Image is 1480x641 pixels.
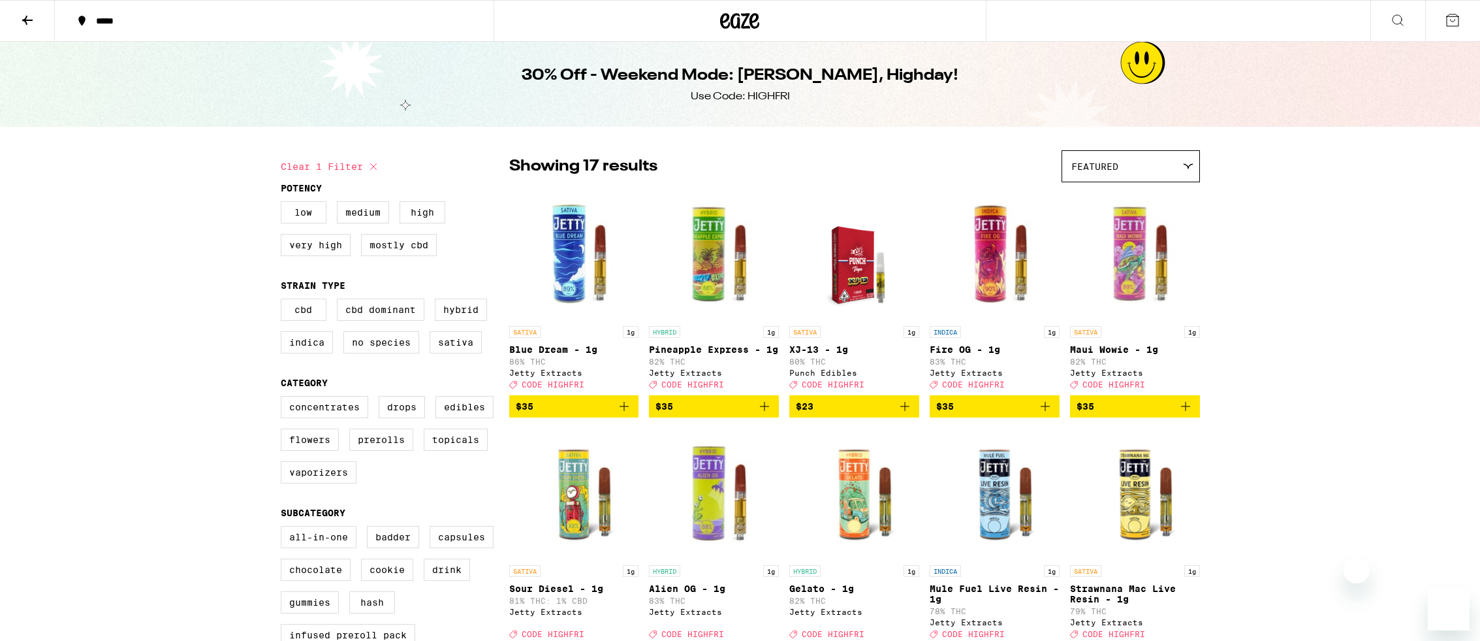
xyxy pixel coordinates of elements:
[281,234,351,256] label: Very High
[509,565,541,577] p: SATIVA
[691,90,790,104] div: Use Code: HIGHFRI
[930,618,1060,627] div: Jetty Extracts
[930,357,1060,366] p: 83% THC
[649,583,779,594] p: Alien OG - 1g
[1077,401,1094,412] span: $35
[1428,589,1470,631] iframe: Button to launch messaging window
[509,344,639,355] p: Blue Dream - 1g
[516,401,533,412] span: $35
[1044,565,1060,577] p: 1g
[789,189,919,395] a: Open page for XJ-13 - 1g from Punch Edibles
[1344,557,1370,583] iframe: Close message
[1184,326,1200,338] p: 1g
[930,565,961,577] p: INDICA
[1070,189,1200,320] img: Jetty Extracts - Maui Wowie - 1g
[763,326,779,338] p: 1g
[804,189,905,320] img: Punch Edibles - XJ-13 - 1g
[1070,583,1200,604] p: Strawnana Mac Live Resin - 1g
[509,189,639,320] img: Jetty Extracts - Blue Dream - 1g
[789,597,919,605] p: 82% THC
[763,565,779,577] p: 1g
[509,395,639,418] button: Add to bag
[789,428,919,559] img: Jetty Extracts - Gelato - 1g
[509,583,639,594] p: Sour Diesel - 1g
[281,183,322,193] legend: Potency
[930,428,1060,559] img: Jetty Extracts - Mule Fuel Live Resin - 1g
[904,326,919,338] p: 1g
[930,607,1060,616] p: 78% THC
[349,591,395,614] label: Hash
[343,331,419,353] label: No Species
[281,378,328,388] legend: Category
[509,369,639,377] div: Jetty Extracts
[649,565,680,577] p: HYBRID
[281,591,339,614] label: Gummies
[649,597,779,605] p: 83% THC
[379,396,425,418] label: Drops
[281,331,333,353] label: Indica
[509,326,541,338] p: SATIVA
[789,583,919,594] p: Gelato - 1g
[930,369,1060,377] div: Jetty Extracts
[281,150,381,183] button: Clear 1 filter
[796,401,813,412] span: $23
[281,526,356,548] label: All-In-One
[509,428,639,559] img: Jetty Extracts - Sour Diesel - 1g
[649,344,779,355] p: Pineapple Express - 1g
[1070,618,1200,627] div: Jetty Extracts
[435,299,487,321] label: Hybrid
[661,380,724,389] span: CODE HIGHFRI
[1070,189,1200,395] a: Open page for Maui Wowie - 1g from Jetty Extracts
[802,380,864,389] span: CODE HIGHFRI
[281,559,351,581] label: Chocolate
[361,559,413,581] label: Cookie
[361,234,437,256] label: Mostly CBD
[1070,565,1101,577] p: SATIVA
[789,344,919,355] p: XJ-13 - 1g
[789,357,919,366] p: 80% THC
[930,583,1060,604] p: Mule Fuel Live Resin - 1g
[430,331,482,353] label: Sativa
[281,508,345,518] legend: Subcategory
[789,565,821,577] p: HYBRID
[424,429,488,451] label: Topicals
[522,380,584,389] span: CODE HIGHFRI
[1082,631,1145,639] span: CODE HIGHFRI
[400,201,445,223] label: High
[930,189,1060,320] img: Jetty Extracts - Fire OG - 1g
[1070,369,1200,377] div: Jetty Extracts
[936,401,954,412] span: $35
[1070,357,1200,366] p: 82% THC
[522,631,584,639] span: CODE HIGHFRI
[281,280,345,291] legend: Strain Type
[930,344,1060,355] p: Fire OG - 1g
[789,395,919,418] button: Add to bag
[904,565,919,577] p: 1g
[1070,395,1200,418] button: Add to bag
[649,369,779,377] div: Jetty Extracts
[930,395,1060,418] button: Add to bag
[655,401,673,412] span: $35
[509,156,657,178] p: Showing 17 results
[623,565,638,577] p: 1g
[509,597,639,605] p: 81% THC: 1% CBD
[649,395,779,418] button: Add to bag
[509,357,639,366] p: 86% THC
[649,357,779,366] p: 82% THC
[1070,344,1200,355] p: Maui Wowie - 1g
[661,631,724,639] span: CODE HIGHFRI
[649,608,779,616] div: Jetty Extracts
[1082,380,1145,389] span: CODE HIGHFRI
[424,559,470,581] label: Drink
[281,429,339,451] label: Flowers
[281,299,326,321] label: CBD
[649,189,779,320] img: Jetty Extracts - Pineapple Express - 1g
[1070,428,1200,559] img: Jetty Extracts - Strawnana Mac Live Resin - 1g
[930,189,1060,395] a: Open page for Fire OG - 1g from Jetty Extracts
[509,189,639,395] a: Open page for Blue Dream - 1g from Jetty Extracts
[942,631,1005,639] span: CODE HIGHFRI
[337,299,424,321] label: CBD Dominant
[430,526,494,548] label: Capsules
[1070,607,1200,616] p: 79% THC
[1071,161,1118,172] span: Featured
